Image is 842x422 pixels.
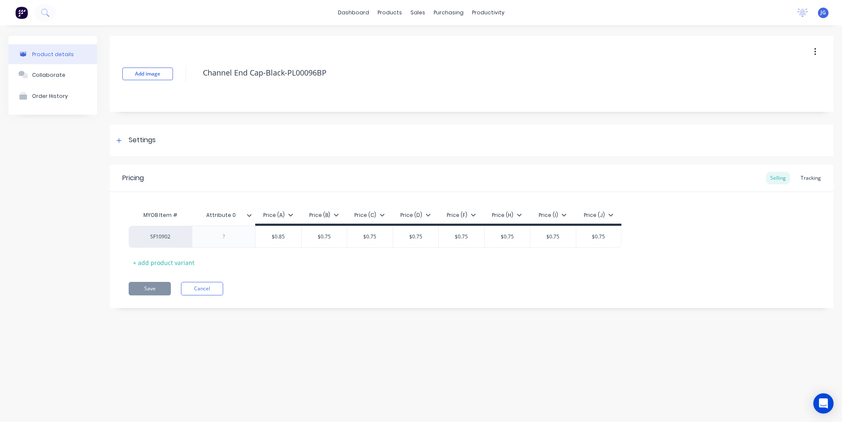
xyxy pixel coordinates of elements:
[429,6,468,19] div: purchasing
[468,6,509,19] div: productivity
[813,393,834,414] div: Open Intercom Messenger
[129,135,156,146] div: Settings
[32,93,68,99] div: Order History
[192,205,250,226] div: Attribute 0
[393,226,439,247] div: $0.75
[8,85,97,106] button: Order History
[530,226,576,247] div: $0.75
[354,211,385,219] div: Price (C)
[137,233,184,241] div: SF10902
[32,72,65,78] div: Collaborate
[199,63,758,83] textarea: Channel End Cap-Black-PL00096BP
[406,6,429,19] div: sales
[439,226,484,247] div: $0.75
[122,68,173,80] button: Add image
[576,226,621,247] div: $0.75
[129,226,621,248] div: SF10902$0.85$0.75$0.75$0.75$0.75$0.75$0.75$0.75
[334,6,373,19] a: dashboard
[820,9,826,16] span: JG
[181,282,223,295] button: Cancel
[256,226,301,247] div: $0.85
[492,211,522,219] div: Price (H)
[192,207,255,224] div: Attribute 0
[373,6,406,19] div: products
[122,173,144,183] div: Pricing
[766,172,790,184] div: Selling
[129,256,199,269] div: + add product variant
[32,51,74,57] div: Product details
[796,172,825,184] div: Tracking
[347,226,393,247] div: $0.75
[539,211,567,219] div: Price (I)
[447,211,476,219] div: Price (F)
[8,64,97,85] button: Collaborate
[485,226,530,247] div: $0.75
[302,226,347,247] div: $0.75
[15,6,28,19] img: Factory
[129,282,171,295] button: Save
[400,211,431,219] div: Price (D)
[263,211,293,219] div: Price (A)
[309,211,339,219] div: Price (B)
[129,207,192,224] div: MYOB Item #
[584,211,613,219] div: Price (J)
[8,44,97,64] button: Product details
